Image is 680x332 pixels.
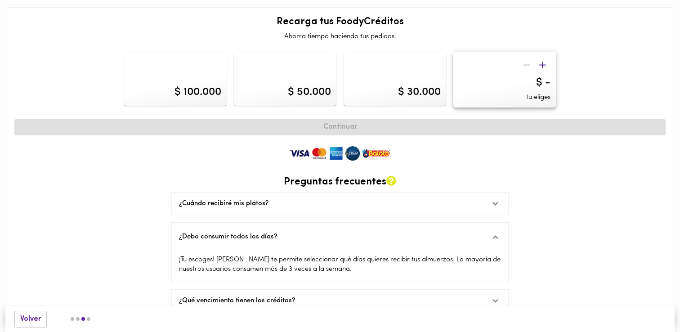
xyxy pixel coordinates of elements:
div: ¿Debo consumir todos los días? [179,232,484,242]
span: tu eliges [526,93,550,102]
div: $ - [536,75,550,90]
h2: Recarga tus FoodyCréditos [14,17,666,27]
div: $ 30.000 [398,85,441,100]
button: Volver [14,311,47,328]
h2: Preguntas frecuentes [171,176,509,188]
img: medios-de-pago.png [286,144,394,162]
div: ¿Debo consumir todos los días? [172,223,508,251]
div: ¿Cuándo recibiré mis platos? [172,193,508,215]
p: Ahorra tiempo haciendo tus pedidos. [14,32,666,41]
div: ¿Cuándo recibiré mis platos? [179,199,484,208]
div: ¡Tu escoges! [PERSON_NAME] te permite seleccionar qué días quieres recibir tus almuerzos. La mayo... [172,251,508,282]
div: ¿Qué vencimiento tienen los créditos? [172,290,508,312]
div: $ 50.000 [288,85,331,100]
iframe: Messagebird Livechat Widget [628,280,671,323]
span: Volver [20,315,41,323]
div: $ 100.000 [174,85,221,100]
div: ¿Qué vencimiento tienen los créditos? [179,296,484,305]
